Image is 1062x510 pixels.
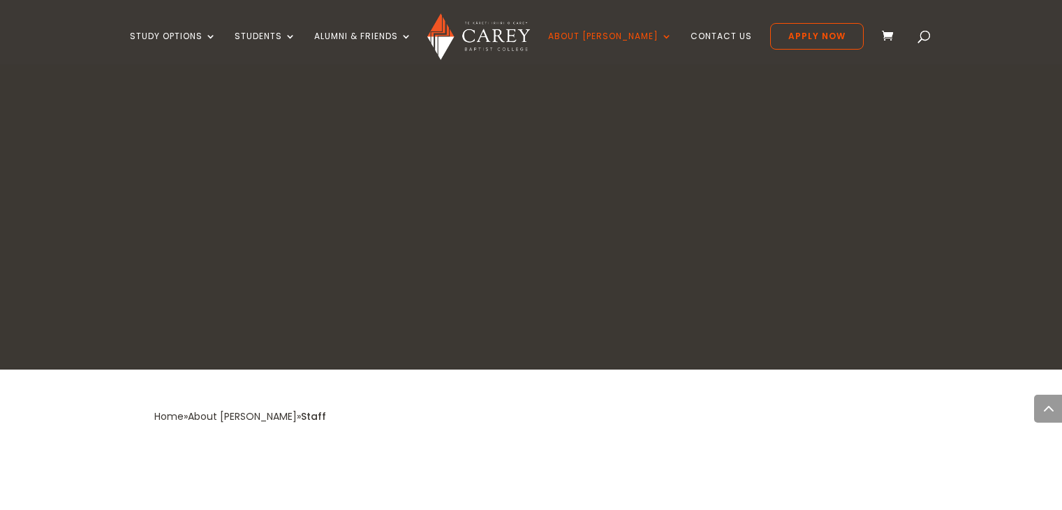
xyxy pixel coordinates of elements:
[130,31,216,64] a: Study Options
[235,31,296,64] a: Students
[548,31,672,64] a: About [PERSON_NAME]
[314,31,412,64] a: Alumni & Friends
[427,13,530,60] img: Carey Baptist College
[770,23,864,50] a: Apply Now
[154,409,184,423] a: Home
[301,409,326,423] span: Staff
[154,409,326,423] span: » »
[691,31,752,64] a: Contact Us
[188,409,297,423] a: About [PERSON_NAME]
